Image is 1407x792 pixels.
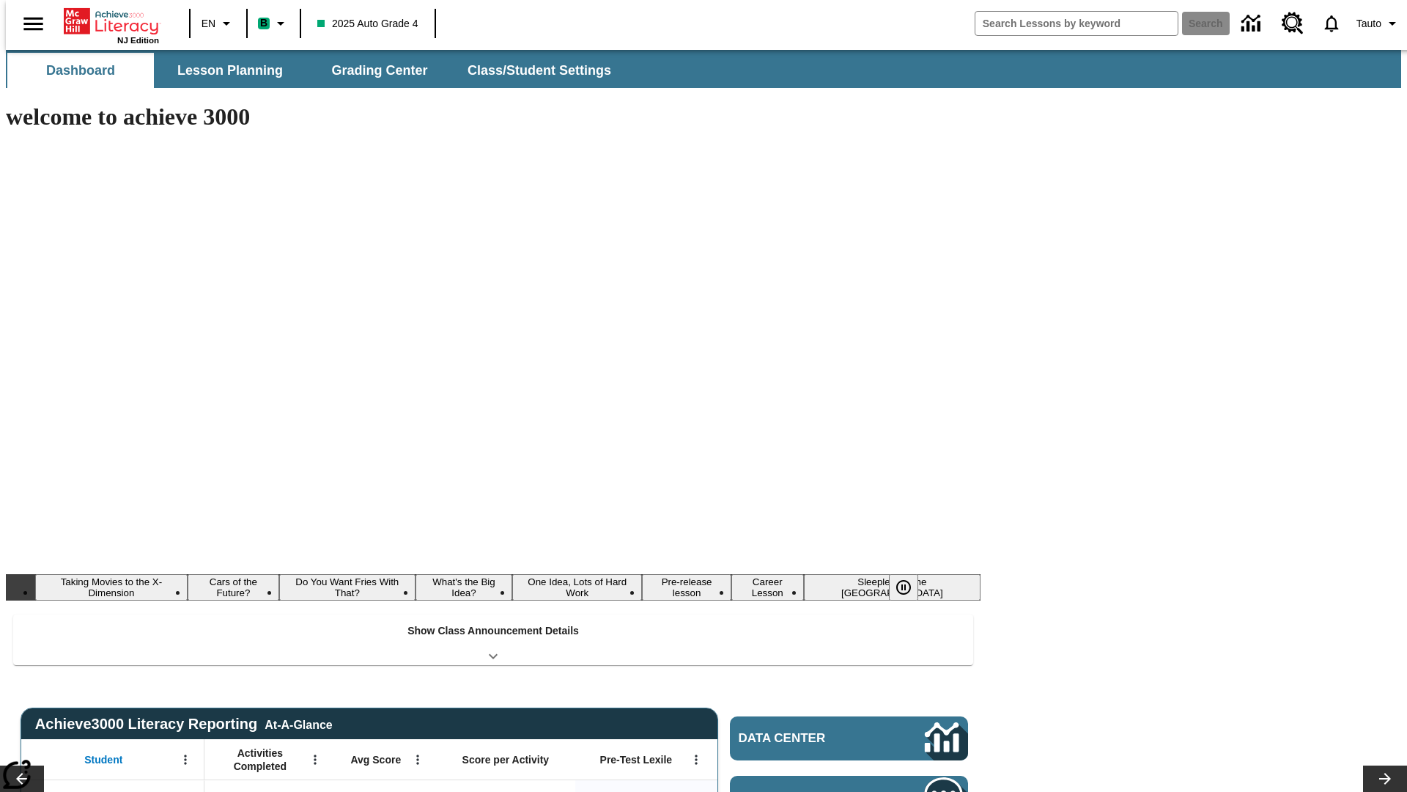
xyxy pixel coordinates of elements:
button: Lesson Planning [157,53,303,88]
button: Grading Center [306,53,453,88]
button: Lesson carousel, Next [1363,766,1407,792]
button: Open side menu [12,2,55,45]
span: NJ Edition [117,36,159,45]
span: Pre-Test Lexile [600,753,673,766]
button: Slide 2 Cars of the Future? [188,574,279,601]
a: Home [64,7,159,36]
button: Open Menu [174,749,196,771]
div: Show Class Announcement Details [13,615,973,665]
span: 2025 Auto Grade 4 [317,16,418,32]
button: Pause [889,574,918,601]
div: SubNavbar [6,50,1401,88]
button: Slide 1 Taking Movies to the X-Dimension [35,574,188,601]
button: Slide 8 Sleepless in the Animal Kingdom [804,574,981,601]
button: Dashboard [7,53,154,88]
button: Language: EN, Select a language [195,10,242,37]
span: Data Center [739,731,876,746]
button: Slide 5 One Idea, Lots of Hard Work [512,574,642,601]
div: SubNavbar [6,53,624,88]
div: At-A-Glance [265,716,332,732]
span: Tauto [1356,16,1381,32]
div: Home [64,5,159,45]
button: Profile/Settings [1351,10,1407,37]
span: Activities Completed [212,747,309,773]
span: Score per Activity [462,753,550,766]
span: EN [202,16,215,32]
button: Boost Class color is mint green. Change class color [252,10,295,37]
button: Class/Student Settings [456,53,623,88]
p: Show Class Announcement Details [407,623,579,639]
button: Slide 3 Do You Want Fries With That? [279,574,416,601]
span: Achieve3000 Literacy Reporting [35,716,333,733]
button: Open Menu [304,749,326,771]
button: Open Menu [407,749,429,771]
div: Pause [889,574,933,601]
a: Data Center [730,716,968,760]
a: Data Center [1233,4,1273,44]
span: Student [84,753,122,766]
button: Slide 4 What's the Big Idea? [416,574,512,601]
h1: welcome to achieve 3000 [6,103,981,131]
button: Slide 7 Career Lesson [731,574,804,601]
a: Resource Center, Will open in new tab [1273,4,1312,43]
button: Open Menu [685,749,707,771]
button: Slide 6 Pre-release lesson [642,574,731,601]
span: B [260,14,267,32]
a: Notifications [1312,4,1351,43]
input: search field [975,12,1178,35]
span: Avg Score [350,753,401,766]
